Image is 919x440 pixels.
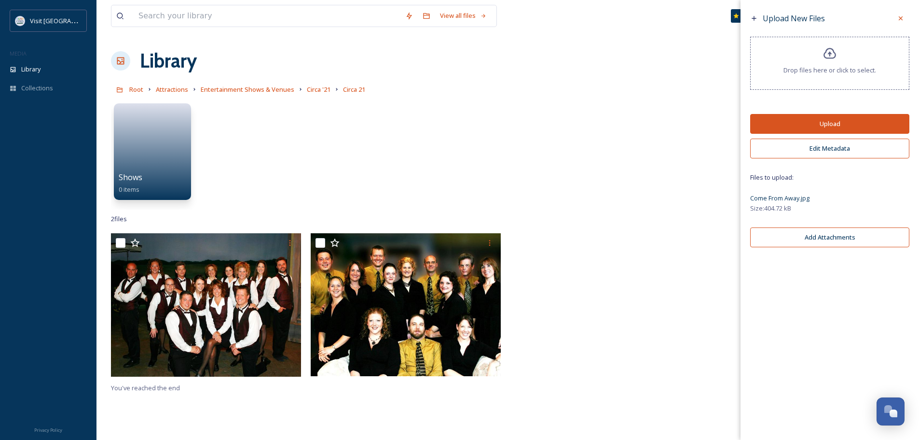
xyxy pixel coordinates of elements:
a: Root [129,84,143,95]
img: Bootleggers - Circa 21.jpg [311,233,501,376]
span: Size: 404.72 kB [750,204,791,213]
button: Upload [750,114,909,134]
span: 2 file s [111,214,127,224]
a: Privacy Policy [34,424,62,435]
span: 0 items [119,185,139,194]
a: Circa 21 [343,84,365,95]
a: Entertainment Shows & Venues [201,84,294,95]
button: Edit Metadata [750,139,909,158]
span: Root [129,85,143,94]
a: Shows0 items [119,173,142,194]
img: Bootleggers - Circa 21b.jpg [111,233,301,377]
span: Collections [21,84,53,93]
span: Shows [119,172,142,183]
input: Search your library [134,5,400,27]
span: Upload New Files [763,13,825,24]
a: What's New [731,9,779,23]
a: Circa '21 [307,84,330,95]
span: Circa '21 [307,85,330,94]
span: Circa 21 [343,85,365,94]
button: Open Chat [877,397,905,426]
span: Come From Away.jpg [750,194,809,202]
span: Visit [GEOGRAPHIC_DATA] [30,16,105,25]
span: Files to upload: [750,173,909,182]
a: Attractions [156,84,188,95]
span: You've reached the end [111,383,180,392]
span: Library [21,65,41,74]
img: QCCVB_VISIT_vert_logo_4c_tagline_122019.svg [15,16,25,26]
span: Privacy Policy [34,427,62,433]
span: Attractions [156,85,188,94]
span: Entertainment Shows & Venues [201,85,294,94]
button: Add Attachments [750,227,909,247]
span: MEDIA [10,50,27,57]
span: Drop files here or click to select. [783,66,876,75]
a: Library [140,46,197,75]
a: View all files [435,6,492,25]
